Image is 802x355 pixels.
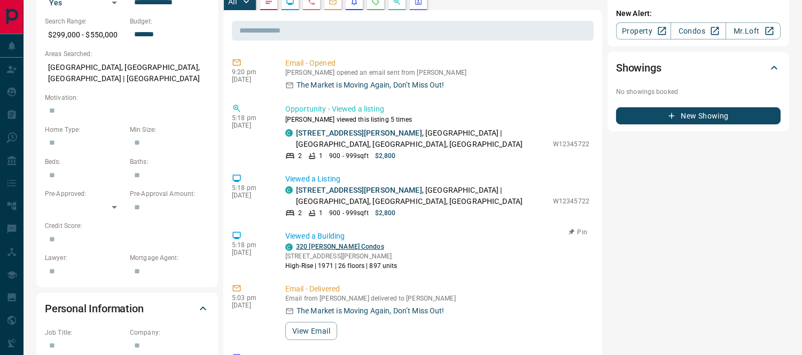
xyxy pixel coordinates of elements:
p: 9:20 pm [232,68,269,76]
p: $2,800 [375,208,396,218]
p: Email - Delivered [285,283,589,295]
p: [DATE] [232,302,269,309]
button: New Showing [616,107,781,124]
p: 1 [319,151,323,161]
p: [PERSON_NAME] viewed this listing 5 times [285,115,589,124]
p: Budget: [130,17,209,26]
p: 1 [319,208,323,218]
p: The Market is Moving Again, Don’t Miss Out! [297,80,445,91]
a: 320 [PERSON_NAME] Condos [296,243,384,250]
p: , [GEOGRAPHIC_DATA] | [GEOGRAPHIC_DATA], [GEOGRAPHIC_DATA], [GEOGRAPHIC_DATA] [296,128,548,150]
p: Job Title: [45,328,124,337]
a: Mr.Loft [726,22,781,40]
p: $299,000 - $550,000 [45,26,124,44]
h2: Personal Information [45,300,144,317]
p: 2 [298,151,302,161]
p: 5:18 pm [232,114,269,122]
p: 2 [298,208,302,218]
p: Pre-Approved: [45,189,124,199]
p: [DATE] [232,76,269,83]
p: 5:18 pm [232,184,269,192]
p: $2,800 [375,151,396,161]
p: [DATE] [232,192,269,199]
h2: Showings [616,59,661,76]
p: Lawyer: [45,253,124,263]
p: 900 - 999 sqft [329,151,368,161]
p: Min Size: [130,125,209,135]
a: Condos [671,22,726,40]
p: Viewed a Building [285,231,589,242]
p: No showings booked [616,87,781,97]
div: condos.ca [285,243,293,251]
p: Email - Opened [285,58,589,69]
p: Email from [PERSON_NAME] delivered to [PERSON_NAME] [285,295,589,302]
p: [GEOGRAPHIC_DATA], [GEOGRAPHIC_DATA], [GEOGRAPHIC_DATA] | [GEOGRAPHIC_DATA] [45,59,209,88]
p: Beds: [45,157,124,167]
p: 5:18 pm [232,241,269,249]
p: W12345722 [553,196,589,206]
p: Viewed a Listing [285,173,589,185]
p: Company: [130,328,209,337]
p: Baths: [130,157,209,167]
p: Mortgage Agent: [130,253,209,263]
div: Showings [616,55,781,81]
p: [STREET_ADDRESS][PERSON_NAME] [285,251,398,261]
p: High-Rise | 1971 | 26 floors | 897 units [285,261,398,271]
p: [DATE] [232,122,269,129]
a: [STREET_ADDRESS][PERSON_NAME] [296,186,422,194]
p: Opportunity - Viewed a listing [285,104,589,115]
p: New Alert: [616,8,781,19]
div: condos.ca [285,186,293,194]
div: Personal Information [45,296,209,321]
p: Credit Score: [45,221,209,231]
button: Pin [563,227,594,237]
p: Motivation: [45,93,209,102]
div: condos.ca [285,129,293,137]
p: Pre-Approval Amount: [130,189,209,199]
p: [DATE] [232,249,269,256]
p: 5:03 pm [232,294,269,302]
p: Home Type: [45,125,124,135]
a: Property [616,22,671,40]
p: Areas Searched: [45,49,209,59]
p: W12345722 [553,139,589,149]
p: Search Range: [45,17,124,26]
p: [PERSON_NAME] opened an email sent from [PERSON_NAME] [285,69,589,76]
p: 900 - 999 sqft [329,208,368,218]
a: [STREET_ADDRESS][PERSON_NAME] [296,129,422,137]
p: The Market is Moving Again, Don’t Miss Out! [297,305,445,317]
button: View Email [285,322,337,340]
p: , [GEOGRAPHIC_DATA] | [GEOGRAPHIC_DATA], [GEOGRAPHIC_DATA], [GEOGRAPHIC_DATA] [296,185,548,207]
